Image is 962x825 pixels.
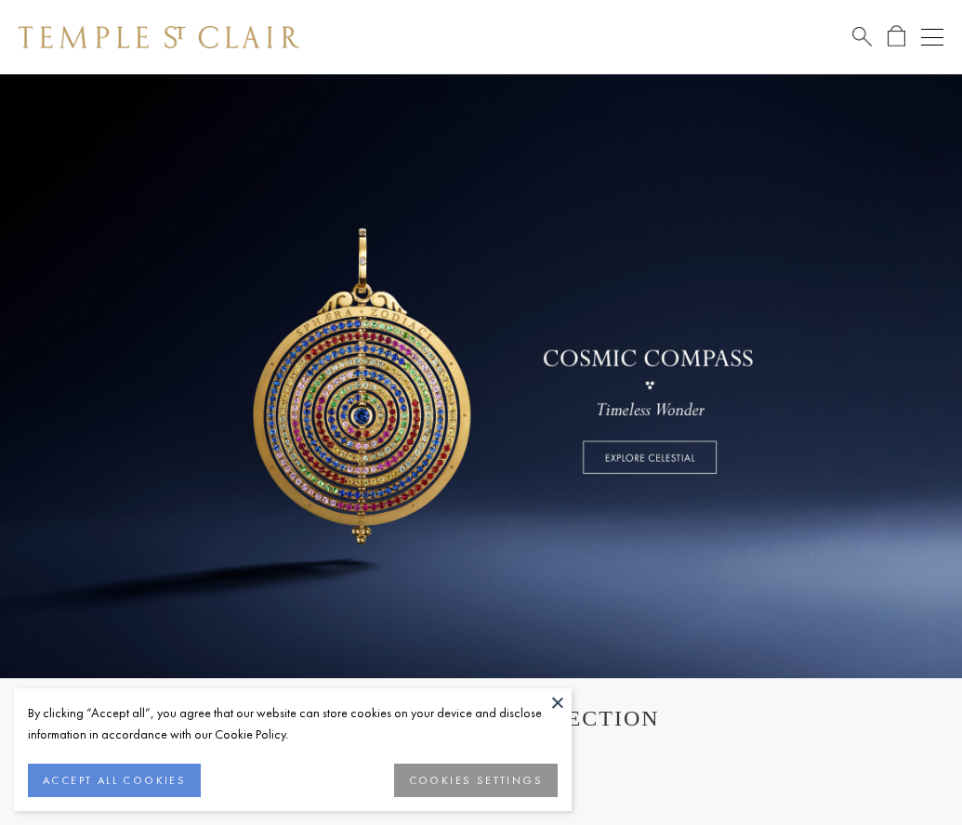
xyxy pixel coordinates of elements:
a: Open Shopping Bag [888,25,905,48]
img: Temple St. Clair [19,26,299,48]
button: ACCEPT ALL COOKIES [28,764,201,797]
a: Search [852,25,872,48]
button: COOKIES SETTINGS [394,764,558,797]
button: Open navigation [921,26,943,48]
div: By clicking “Accept all”, you agree that our website can store cookies on your device and disclos... [28,702,558,745]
